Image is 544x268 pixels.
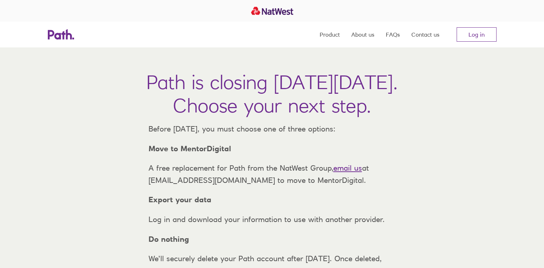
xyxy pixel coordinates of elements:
p: Log in and download your information to use with another provider. [143,213,402,226]
a: Log in [457,27,497,42]
a: FAQs [386,22,400,47]
strong: Export your data [148,195,211,204]
a: Contact us [411,22,439,47]
p: A free replacement for Path from the NatWest Group, at [EMAIL_ADDRESS][DOMAIN_NAME] to move to Me... [143,162,402,186]
a: Product [320,22,340,47]
strong: Do nothing [148,235,189,244]
p: Before [DATE], you must choose one of three options: [143,123,402,135]
strong: Move to MentorDigital [148,144,231,153]
a: About us [351,22,374,47]
a: email us [333,163,362,172]
h1: Path is closing [DATE][DATE]. Choose your next step. [146,70,398,117]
